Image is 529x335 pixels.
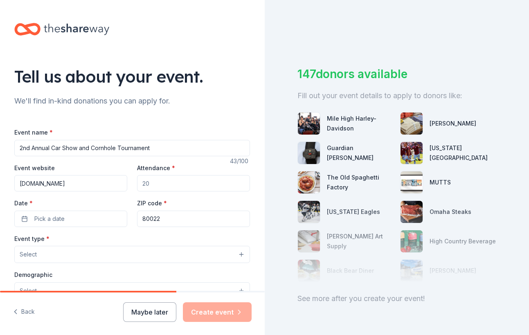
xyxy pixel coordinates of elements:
div: [US_STATE][GEOGRAPHIC_DATA] [430,143,496,163]
img: photo for Mile High Harley-Davidson [298,112,320,135]
div: MUTTS [430,178,451,187]
input: 20 [137,175,250,191]
button: Back [13,304,35,321]
button: Pick a date [14,211,127,227]
button: Select [14,246,250,263]
input: Spring Fundraiser [14,140,250,156]
label: ZIP code [137,199,167,207]
label: Event website [14,164,55,172]
label: Event type [14,235,50,243]
div: See more after you create your event! [297,292,497,305]
div: [PERSON_NAME] [430,119,476,128]
span: Select [20,250,37,259]
img: photo for Murdoch's [401,112,423,135]
label: Demographic [14,271,52,279]
button: Maybe later [123,302,176,322]
div: Tell us about your event. [14,65,250,88]
div: Guardian [PERSON_NAME] [327,143,394,163]
button: Select [14,282,250,299]
div: Fill out your event details to apply to donors like: [297,89,497,102]
label: Date [14,199,127,207]
img: photo for Guardian Angel Device [298,142,320,164]
input: https://www... [14,175,127,191]
div: We'll find in-kind donations you can apply for. [14,94,250,108]
span: Pick a date [34,214,65,224]
div: 43 /100 [230,156,250,166]
label: Attendance [137,164,175,172]
label: Event name [14,128,53,137]
img: photo for MUTTS [401,171,423,193]
img: photo for Colorado Rapids [401,142,423,164]
span: Select [20,286,37,296]
div: 147 donors available [297,65,497,83]
div: Mile High Harley-Davidson [327,114,394,133]
input: 12345 (U.S. only) [137,211,250,227]
img: photo for The Old Spaghetti Factory [298,171,320,193]
div: The Old Spaghetti Factory [327,173,394,192]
